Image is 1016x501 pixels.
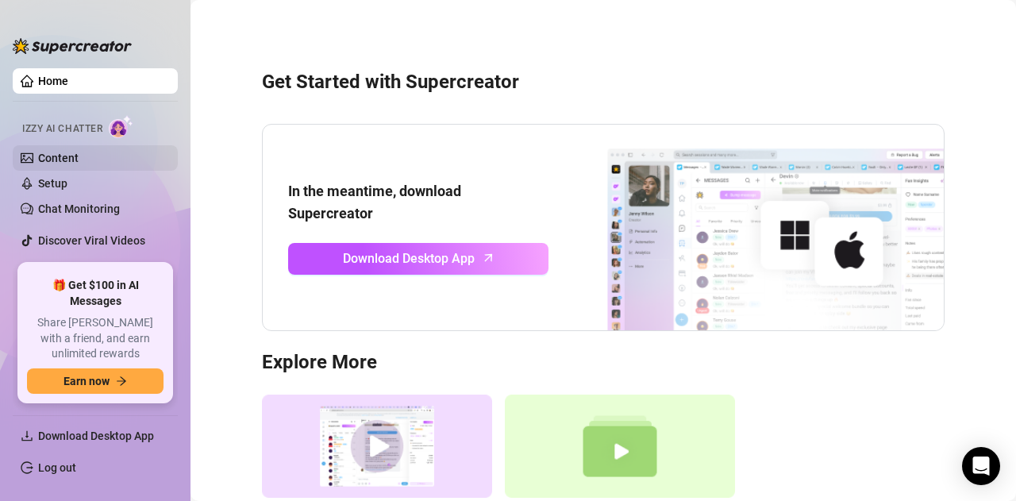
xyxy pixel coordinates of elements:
[548,125,944,330] img: download app
[288,243,548,275] a: Download Desktop Apparrow-up
[479,249,498,267] span: arrow-up
[13,38,132,54] img: logo-BBDzfeDw.svg
[38,177,67,190] a: Setup
[116,376,127,387] span: arrow-right
[22,121,102,137] span: Izzy AI Chatter
[63,375,110,387] span: Earn now
[38,234,145,247] a: Discover Viral Videos
[38,430,154,442] span: Download Desktop App
[38,152,79,164] a: Content
[38,202,120,215] a: Chat Monitoring
[38,75,68,87] a: Home
[262,395,492,499] img: supercreator demo
[109,115,133,138] img: AI Chatter
[27,315,164,362] span: Share [PERSON_NAME] with a friend, and earn unlimited rewards
[27,368,164,394] button: Earn nowarrow-right
[288,183,461,222] strong: In the meantime, download Supercreator
[962,447,1000,485] div: Open Intercom Messenger
[27,278,164,309] span: 🎁 Get $100 in AI Messages
[21,430,33,442] span: download
[262,350,945,376] h3: Explore More
[343,249,475,268] span: Download Desktop App
[262,70,945,95] h3: Get Started with Supercreator
[38,461,76,474] a: Log out
[505,395,735,499] img: help guides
